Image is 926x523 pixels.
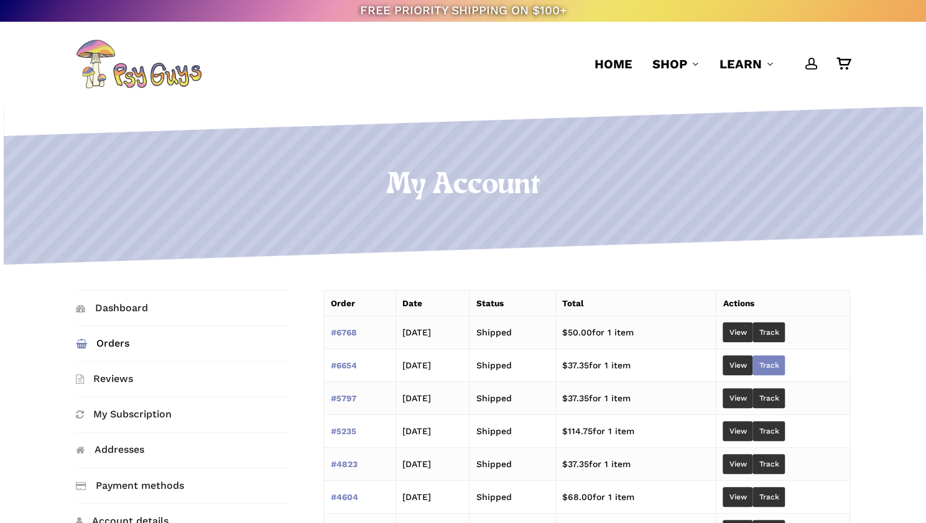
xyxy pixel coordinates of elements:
span: Actions [723,298,754,308]
span: 37.35 [562,393,589,403]
time: [DATE] [402,459,431,469]
td: Shipped [470,316,555,349]
span: 37.35 [562,360,589,370]
a: Home [595,55,632,73]
td: for 1 item [555,382,716,415]
time: [DATE] [402,327,431,337]
span: $ [562,426,568,436]
a: View order number 6654 [330,360,356,370]
span: Home [595,57,632,71]
a: Track order number 6654 [752,355,785,375]
span: Shop [652,57,687,71]
span: 114.75 [562,426,593,436]
td: Shipped [470,448,555,481]
td: for 1 item [555,316,716,349]
a: Cart [836,57,850,71]
time: [DATE] [402,393,431,403]
td: for 1 item [555,349,716,382]
a: Track order number 4604 [752,487,785,507]
span: Learn [720,57,762,71]
span: 50.00 [562,327,592,337]
nav: Main Menu [585,22,850,106]
time: [DATE] [402,360,431,370]
a: View order number 4604 [330,492,358,502]
a: Track order number 4823 [752,454,785,474]
a: View order 5235 [723,421,752,441]
td: for 1 item [555,481,716,514]
a: View order 6768 [723,322,752,342]
a: View order 4823 [723,454,752,474]
span: Total [562,298,583,308]
span: Status [476,298,503,308]
td: Shipped [470,382,555,415]
a: View order number 6768 [330,327,356,337]
td: Shipped [470,349,555,382]
a: View order 6654 [723,355,752,375]
span: Order [330,298,354,308]
span: $ [562,393,568,403]
img: PsyGuys [76,39,201,89]
a: View order 5797 [723,388,752,408]
a: Reviews [76,362,290,396]
a: Track order number 5797 [752,388,785,408]
a: My Subscription [76,397,290,432]
a: Track order number 6768 [752,322,785,342]
span: $ [562,492,568,502]
a: View order number 5797 [330,393,356,403]
a: Track order number 5235 [752,421,785,441]
span: $ [562,360,568,370]
time: [DATE] [402,426,431,436]
a: Learn [720,55,774,73]
a: View order number 4823 [330,459,357,469]
a: Payment methods [76,468,290,503]
a: View order 4604 [723,487,752,507]
a: Shop [652,55,700,73]
a: Dashboard [76,291,290,325]
span: $ [562,459,568,469]
a: Addresses [76,433,290,468]
span: 37.35 [562,459,589,469]
span: 68.00 [562,492,593,502]
td: Shipped [470,415,555,448]
a: Orders [76,326,290,361]
a: View order number 5235 [330,426,356,436]
span: $ [562,327,568,337]
td: Shipped [470,481,555,514]
span: Date [402,298,422,308]
td: for 1 item [555,448,716,481]
td: for 1 item [555,415,716,448]
time: [DATE] [402,492,431,502]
